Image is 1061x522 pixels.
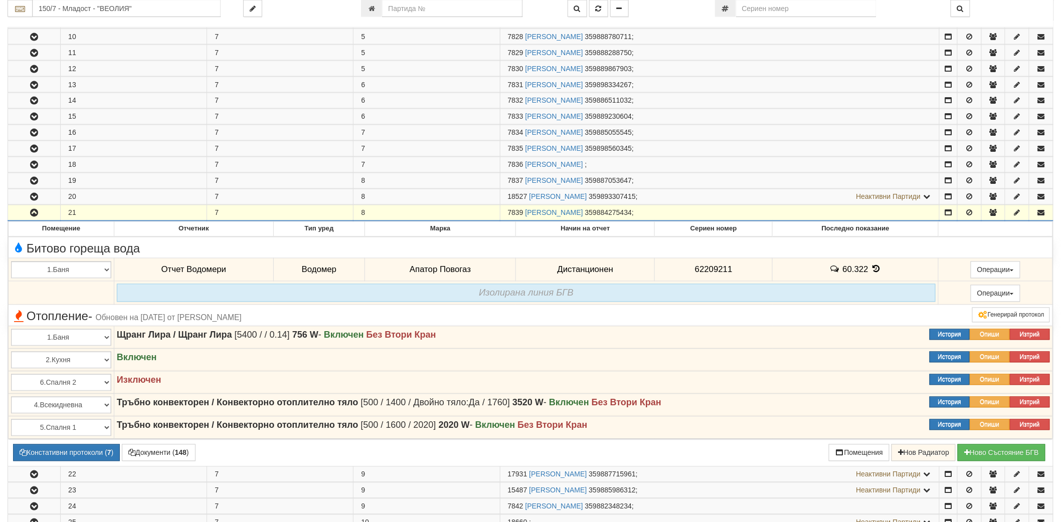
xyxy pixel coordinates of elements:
[856,470,921,478] span: Неактивни Партиди
[508,486,527,494] span: Партида №
[207,29,353,44] td: 7
[970,397,1010,408] button: Опиши
[361,502,365,510] span: 9
[61,466,207,482] td: 22
[525,177,583,185] a: [PERSON_NAME]
[589,486,635,494] span: 359885986312
[585,81,632,89] span: 359898334267
[11,310,242,323] span: Отопление
[508,49,523,57] span: Партида №
[970,329,1010,340] button: Опиши
[292,330,318,340] strong: 756 W
[529,486,587,494] a: [PERSON_NAME]
[525,33,583,41] a: [PERSON_NAME]
[207,109,353,124] td: 7
[61,498,207,514] td: 24
[970,419,1010,430] button: Опиши
[585,97,632,105] span: 359886511032
[972,308,1050,323] button: Генерирай протокол
[361,420,436,430] span: [500 / 1600 / 2020]
[9,221,114,236] th: Помещение
[1010,352,1050,363] button: Изтрий
[525,129,583,137] a: [PERSON_NAME]
[361,81,365,89] span: 6
[585,129,632,137] span: 359885055545
[508,470,527,478] span: Партида №
[361,97,365,105] span: 6
[500,189,939,204] td: ;
[695,265,733,275] span: 62209211
[207,189,353,204] td: 7
[516,258,655,282] td: Дистанционен
[11,242,140,255] span: Битово гореща вода
[508,209,523,217] span: Партида №
[592,398,661,408] strong: Без Втори Кран
[500,77,939,92] td: ;
[1010,397,1050,408] button: Изтрий
[61,29,207,44] td: 10
[525,209,583,217] a: [PERSON_NAME]
[324,330,364,340] strong: Включен
[475,420,515,430] strong: Включен
[61,141,207,156] td: 17
[361,193,365,201] span: 8
[96,314,242,322] span: Обновен на [DATE] от [PERSON_NAME]
[117,353,157,363] strong: Включен
[361,49,365,57] span: 5
[508,161,523,169] span: Партида №
[585,49,632,57] span: 359888288750
[117,398,359,408] strong: Тръбно конвекторен / Конвекторно отоплително тяло
[508,145,523,153] span: Партида №
[207,125,353,140] td: 7
[970,352,1010,363] button: Опиши
[500,45,939,60] td: ;
[207,93,353,108] td: 7
[207,205,353,221] td: 7
[856,193,921,201] span: Неактивни Партиди
[61,173,207,188] td: 19
[525,81,583,89] a: [PERSON_NAME]
[508,193,527,201] span: Партида №
[235,330,290,340] span: [5400 / / 0.14]
[361,398,510,408] span: [500 / 1400 / Двойно тяло:Да / 1760]
[512,398,547,408] span: -
[61,93,207,108] td: 14
[161,265,226,275] span: Отчет Водомери
[512,398,544,408] strong: 3520 W
[207,498,353,514] td: 7
[292,330,321,340] span: -
[930,329,970,340] button: История
[517,420,587,430] strong: Без Втори Кран
[971,262,1021,279] button: Операции
[439,420,470,430] strong: 2020 W
[508,113,523,121] span: Партида №
[508,65,523,73] span: Партида №
[516,221,655,236] th: Начин на отчет
[117,420,359,430] strong: Тръбно конвекторен / Конвекторно отоплително тяло
[525,502,583,510] a: [PERSON_NAME]
[117,330,232,340] strong: Щранг Лира / Щранг Лира
[970,374,1010,385] button: Опиши
[500,205,939,221] td: ;
[500,125,939,140] td: ;
[365,221,516,236] th: Марка
[500,93,939,108] td: ;
[585,33,632,41] span: 359888780711
[856,486,921,494] span: Неактивни Партиди
[13,444,120,461] button: Констативни протоколи (7)
[500,173,939,188] td: ;
[122,444,196,461] button: Документи (148)
[843,265,868,275] span: 60.322
[958,444,1045,461] button: Новo Състояние БГВ
[88,310,92,323] span: -
[585,177,632,185] span: 359887053647
[175,449,187,457] b: 148
[500,141,939,156] td: ;
[361,161,365,169] span: 7
[529,193,587,201] a: [PERSON_NAME]
[585,145,632,153] span: 359898560345
[207,141,353,156] td: 7
[508,502,523,510] span: Партида №
[655,221,773,236] th: Сериен номер
[273,221,365,236] th: Тип уред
